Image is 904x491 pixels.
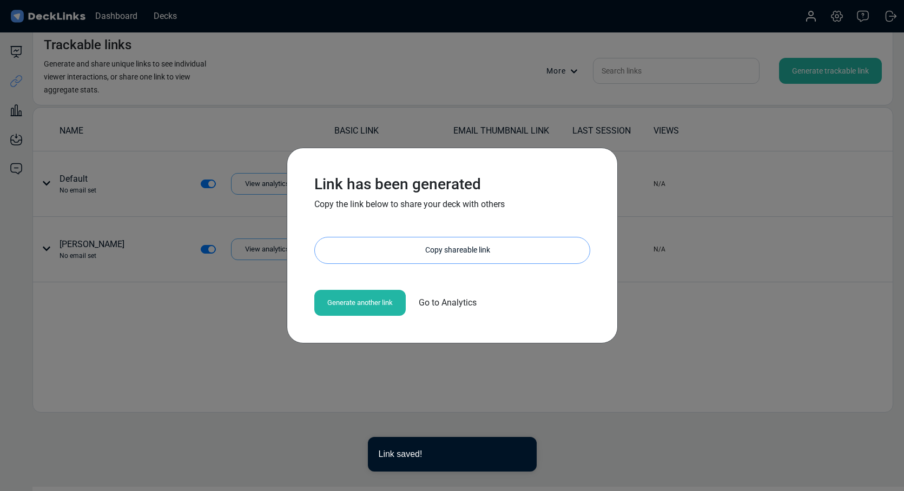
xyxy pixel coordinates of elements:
div: Generate another link [314,290,406,316]
button: close [519,448,526,459]
span: Go to Analytics [419,296,477,309]
h3: Link has been generated [314,175,590,194]
span: Copy the link below to share your deck with others [314,199,505,209]
div: Link saved! [379,448,519,461]
div: Copy shareable link [326,237,590,263]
